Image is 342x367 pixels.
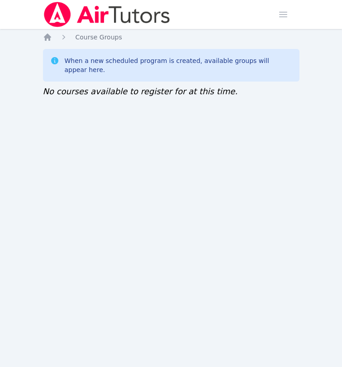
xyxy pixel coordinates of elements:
[43,87,238,96] span: No courses available to register for at this time.
[43,2,171,27] img: Air Tutors
[76,33,122,42] a: Course Groups
[43,33,299,42] nav: Breadcrumb
[76,34,122,41] span: Course Groups
[65,56,292,74] div: When a new scheduled program is created, available groups will appear here.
